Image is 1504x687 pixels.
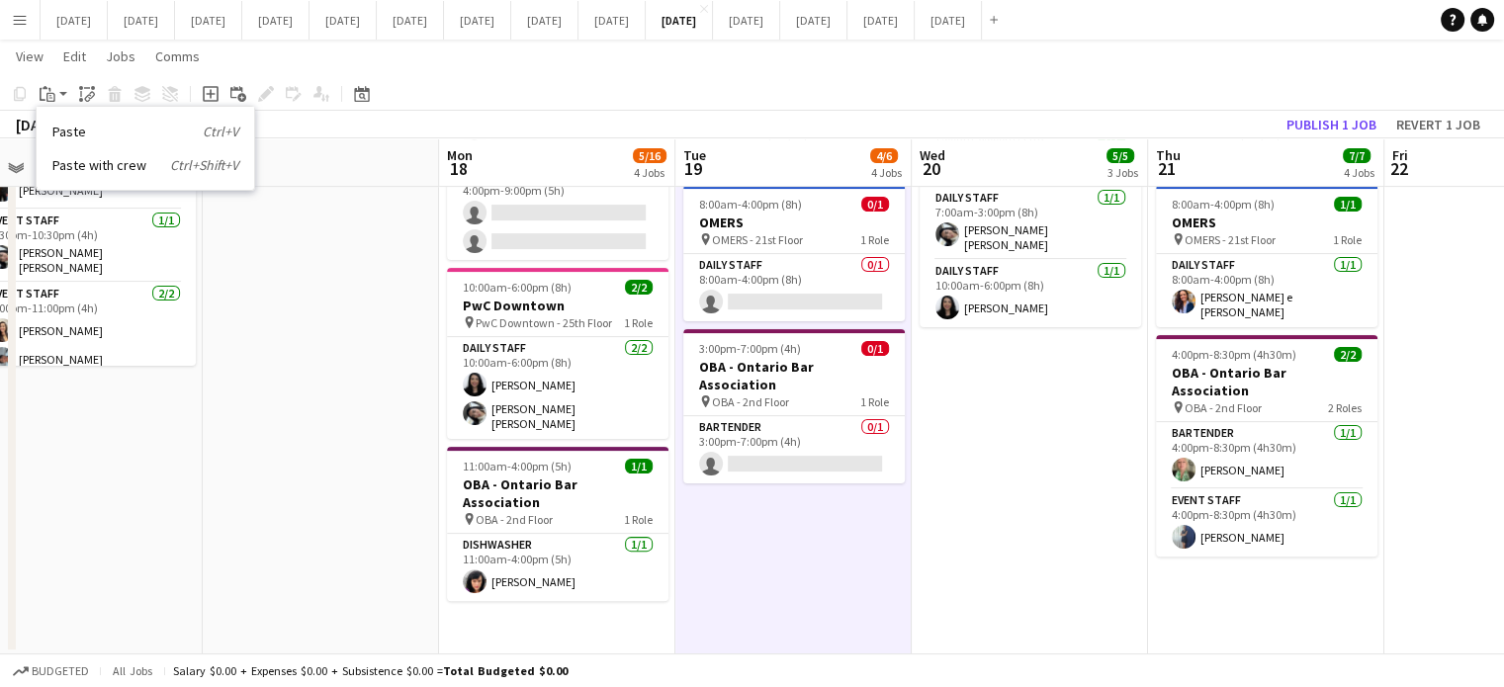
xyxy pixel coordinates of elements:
span: 0/1 [861,197,889,212]
i: Ctrl+V [203,123,238,140]
button: [DATE] [780,1,847,40]
a: Paste [52,123,238,140]
i: Ctrl+Shift+V [170,156,238,174]
button: [DATE] [847,1,915,40]
span: 22 [1389,157,1408,180]
span: All jobs [109,663,156,678]
span: OBA - 2nd Floor [712,394,789,409]
span: 8:00am-4:00pm (8h) [1172,197,1275,212]
app-card-role: Daily Staff1/18:00am-4:00pm (8h)[PERSON_NAME] e [PERSON_NAME] [1156,254,1377,327]
app-card-role: Daily Staff0/18:00am-4:00pm (8h) [683,254,905,321]
button: [DATE] [41,1,108,40]
span: 5/5 [1106,148,1134,163]
span: Tue [683,146,706,164]
span: 10:00am-6:00pm (8h) [463,280,572,295]
span: OBA - 2nd Floor [1185,400,1262,415]
span: 4/6 [870,148,898,163]
span: 19 [680,157,706,180]
span: 1 Role [624,512,653,527]
span: Thu [1156,146,1181,164]
span: Jobs [106,47,135,65]
button: [DATE] [646,1,713,40]
span: 1 Role [860,394,889,409]
h3: OBA - Ontario Bar Association [447,475,668,511]
app-job-card: 7:00am-6:00pm (11h)2/2PwC Downtown PwC Downtown - 25th Floor2 RolesDaily Staff1/17:00am-3:00pm (8... [920,118,1141,327]
button: Revert 1 job [1388,112,1488,137]
app-job-card: 8:00am-4:00pm (8h)0/1OMERS OMERS - 21st Floor1 RoleDaily Staff0/18:00am-4:00pm (8h) [683,185,905,321]
span: Fri [1392,146,1408,164]
span: 18 [444,157,473,180]
div: Salary $0.00 + Expenses $0.00 + Subsistence $0.00 = [173,663,568,678]
h3: PwC Downtown [447,297,668,314]
button: Budgeted [10,660,92,682]
a: View [8,43,51,69]
span: View [16,47,44,65]
span: OMERS - 21st Floor [712,232,803,247]
button: [DATE] [444,1,511,40]
button: [DATE] [108,1,175,40]
button: [DATE] [915,1,982,40]
span: 7/7 [1343,148,1371,163]
span: 1 Role [860,232,889,247]
div: 4 Jobs [1344,165,1374,180]
button: Publish 1 job [1279,112,1384,137]
button: [DATE] [511,1,578,40]
button: [DATE] [242,1,310,40]
button: [DATE] [377,1,444,40]
a: Jobs [98,43,143,69]
h3: OBA - Ontario Bar Association [683,358,905,393]
span: 20 [917,157,945,180]
span: 1 Role [624,315,653,330]
span: 5/16 [633,148,666,163]
span: 2/2 [625,280,653,295]
button: [DATE] [578,1,646,40]
div: [DATE] [16,115,61,134]
span: 4:00pm-8:30pm (4h30m) [1172,347,1296,362]
a: Edit [55,43,94,69]
div: 3 Jobs [1107,165,1138,180]
button: [DATE] [175,1,242,40]
app-card-role: Bartender0/13:00pm-7:00pm (4h) [683,416,905,483]
a: Comms [147,43,208,69]
span: 8:00am-4:00pm (8h) [699,197,802,212]
app-card-role: Daily Staff1/110:00am-6:00pm (8h)[PERSON_NAME] [920,260,1141,327]
span: Budgeted [32,664,89,678]
button: [DATE] [310,1,377,40]
app-card-role: Dishwasher1/111:00am-4:00pm (5h)[PERSON_NAME] [447,534,668,601]
span: 1/1 [1334,197,1362,212]
span: 1/1 [625,459,653,473]
span: 2/2 [1334,347,1362,362]
app-card-role: Event Staff1/14:00pm-8:30pm (4h30m)[PERSON_NAME] [1156,489,1377,557]
h3: OMERS [683,214,905,231]
span: 2 Roles [1328,400,1362,415]
span: OBA - 2nd Floor [476,512,553,527]
div: 4 Jobs [871,165,902,180]
span: Edit [63,47,86,65]
h3: OMERS [1156,214,1377,231]
span: 3:00pm-7:00pm (4h) [699,341,801,356]
app-job-card: 8:00am-4:00pm (8h)1/1OMERS OMERS - 21st Floor1 RoleDaily Staff1/18:00am-4:00pm (8h)[PERSON_NAME] ... [1156,185,1377,327]
app-job-card: 3:00pm-7:00pm (4h)0/1OBA - Ontario Bar Association OBA - 2nd Floor1 RoleBartender0/13:00pm-7:00pm... [683,329,905,483]
span: Wed [920,146,945,164]
span: 11:00am-4:00pm (5h) [463,459,572,473]
app-card-role: Bartender1/14:00pm-8:30pm (4h30m)[PERSON_NAME] [1156,422,1377,489]
app-job-card: 10:00am-6:00pm (8h)2/2PwC Downtown PwC Downtown - 25th Floor1 RoleDaily Staff2/210:00am-6:00pm (8... [447,268,668,439]
div: 4 Jobs [634,165,665,180]
span: PwC Downtown - 25th Floor [476,315,612,330]
span: Mon [447,146,473,164]
span: Comms [155,47,200,65]
span: 1 Role [1333,232,1362,247]
span: 0/1 [861,341,889,356]
button: [DATE] [713,1,780,40]
span: Total Budgeted $0.00 [443,663,568,678]
app-card-role: Daily Staff2/210:00am-6:00pm (8h)[PERSON_NAME][PERSON_NAME] [PERSON_NAME] [447,337,668,439]
div: 11:00am-4:00pm (5h)1/1OBA - Ontario Bar Association OBA - 2nd Floor1 RoleDishwasher1/111:00am-4:0... [447,447,668,601]
a: Paste with crew [52,156,238,174]
app-card-role: Coat Check0/24:00pm-9:00pm (5h) [447,165,668,261]
app-job-card: 4:00pm-8:30pm (4h30m)2/2OBA - Ontario Bar Association OBA - 2nd Floor2 RolesBartender1/14:00pm-8:... [1156,335,1377,557]
app-card-role: Daily Staff1/17:00am-3:00pm (8h)[PERSON_NAME] [PERSON_NAME] [920,187,1141,260]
